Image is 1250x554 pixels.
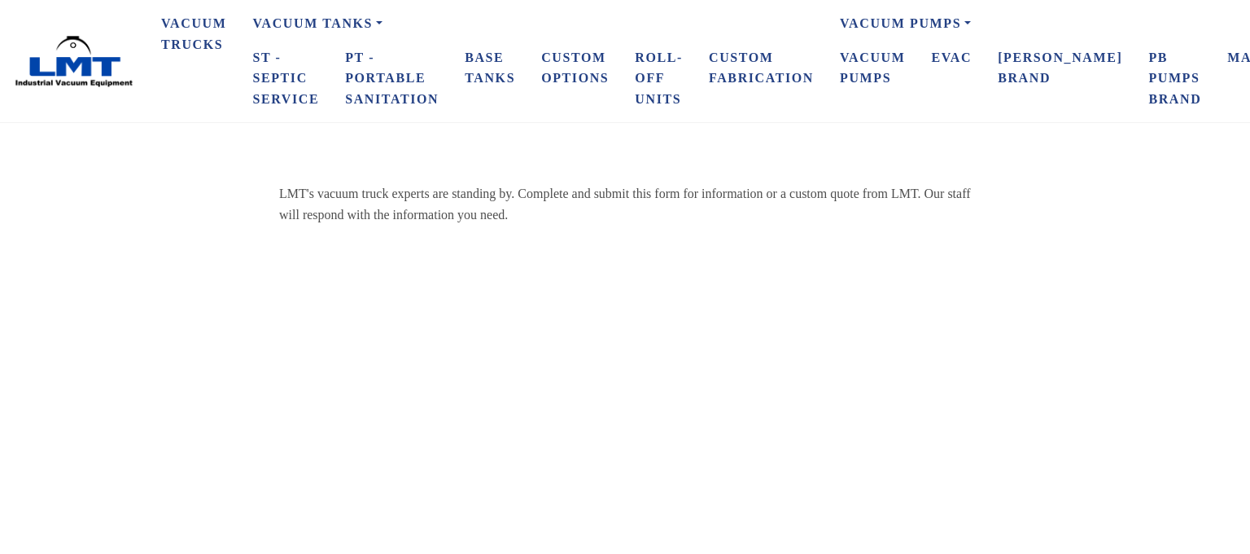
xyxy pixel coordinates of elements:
[452,41,528,95] a: Base Tanks
[279,183,971,225] div: LMT's vacuum truck experts are standing by. Complete and submit this form for information or a cu...
[918,41,985,75] a: eVAC
[985,41,1135,95] a: [PERSON_NAME] Brand
[827,41,918,95] a: Vacuum Pumps
[622,41,696,117] a: Roll-Off Units
[148,7,239,61] a: Vacuum Trucks
[1135,41,1214,117] a: PB Pumps Brand
[13,35,135,88] img: LMT
[696,41,827,95] a: Custom Fabrication
[239,7,827,41] a: Vacuum Tanks
[528,41,622,95] a: Custom Options
[239,41,332,117] a: ST - Septic Service
[332,41,452,117] a: PT - Portable Sanitation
